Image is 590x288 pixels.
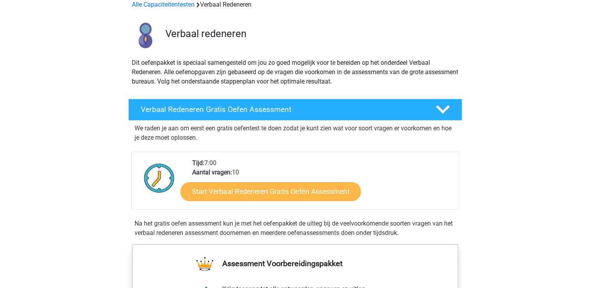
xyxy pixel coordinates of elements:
[132,58,459,86] p: Dit oefenpakket is speciaal samengesteld om jou zo goed mogelijk voor te bereiden op het onderdee...
[132,1,195,8] a: Alle Capaciteitentesten
[192,169,232,176] b: Aantal vragen:
[135,124,456,142] p: We raden je aan om eerst een gratis oefentest te doen zodat je kunt zien wat voor soort vragen er...
[140,158,179,197] img: Klok
[129,19,162,52] img: verbaal redeneren
[192,159,204,167] b: Tijd:
[181,182,361,201] a: Start Verbaal Redeneren Gratis Oefen Assessment
[141,105,423,114] h4: Verbaal Redeneren Gratis Oefen Assessment
[131,219,459,238] div: Na het gratis oefen assessment kun je met het oefenpakket de uitleg bij de veelvoorkomende soorte...
[125,99,465,121] a: Verbaal Redeneren Gratis Oefen Assessment
[186,158,458,209] div: 7:00 10
[165,28,456,40] h3: Verbaal redeneren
